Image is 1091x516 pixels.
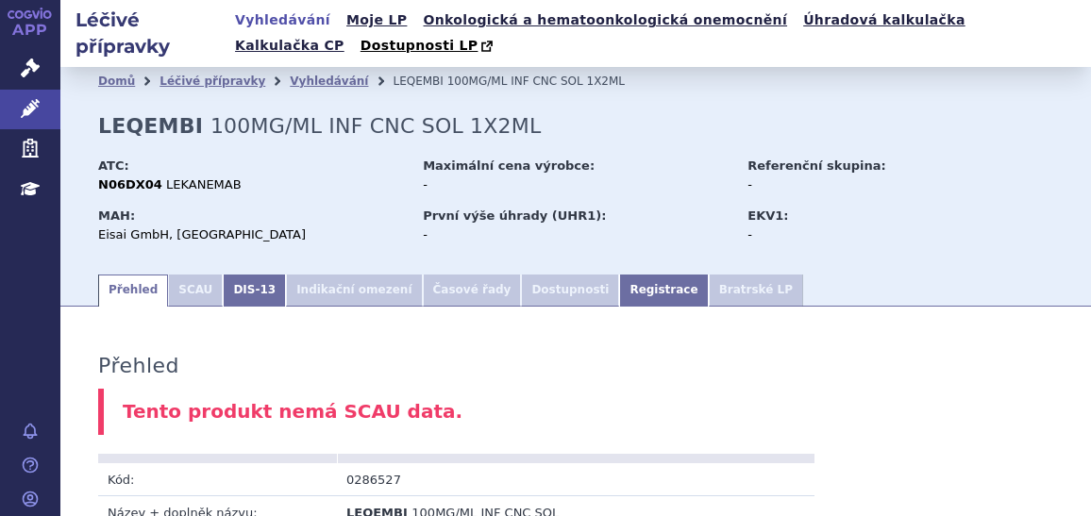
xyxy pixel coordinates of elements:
a: Vyhledávání [229,8,336,33]
div: - [747,226,960,243]
td: 0286527 [337,463,576,496]
div: - [423,226,730,243]
a: Domů [98,75,135,88]
strong: Maximální cena výrobce: [423,158,595,173]
h3: Přehled [98,354,179,378]
a: Onkologická a hematoonkologická onemocnění [418,8,794,33]
strong: MAH: [98,208,135,223]
a: Vyhledávání [290,75,368,88]
span: 100MG/ML INF CNC SOL 1X2ML [447,75,625,88]
a: Dostupnosti LP [355,33,503,59]
strong: LEQEMBI [98,114,203,138]
a: Léčivé přípravky [159,75,265,88]
a: Moje LP [341,8,412,33]
h2: Léčivé přípravky [60,7,229,59]
strong: První výše úhrady (UHR1): [423,208,606,223]
span: LEKANEMAB [166,177,242,191]
strong: N06DX04 [98,177,162,191]
span: LEQEMBI [393,75,443,88]
div: - [747,176,960,193]
a: Registrace [619,275,708,307]
strong: Referenční skupina: [747,158,885,173]
a: Kalkulačka CP [229,33,350,58]
div: Tento produkt nemá SCAU data. [98,389,1053,435]
div: - [423,176,730,193]
a: Úhradová kalkulačka [797,8,971,33]
strong: EKV1: [747,208,788,223]
span: 100MG/ML INF CNC SOL 1X2ML [210,114,541,138]
td: Kód: [98,463,337,496]
a: Přehled [98,275,168,307]
div: Eisai GmbH, [GEOGRAPHIC_DATA] [98,226,405,243]
span: Dostupnosti LP [361,38,478,53]
a: DIS-13 [223,275,286,307]
strong: ATC: [98,158,129,173]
